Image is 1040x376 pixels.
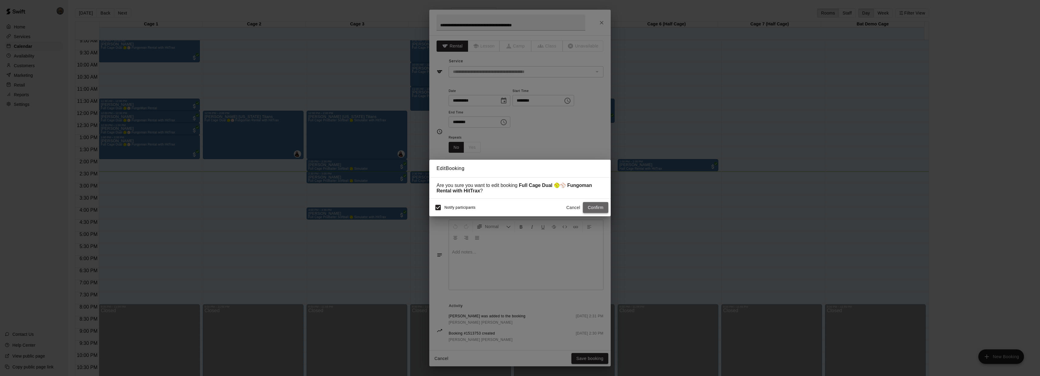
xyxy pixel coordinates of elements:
[444,205,476,210] span: Notify participants
[583,202,608,213] button: Confirm
[437,182,603,194] div: Are you sure you want to edit booking ?
[429,160,611,177] h2: Edit Booking
[564,202,583,213] button: Cancel
[437,183,592,193] strong: Full Cage Dual 🥎⚾ Fungoman Rental with HitTrax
